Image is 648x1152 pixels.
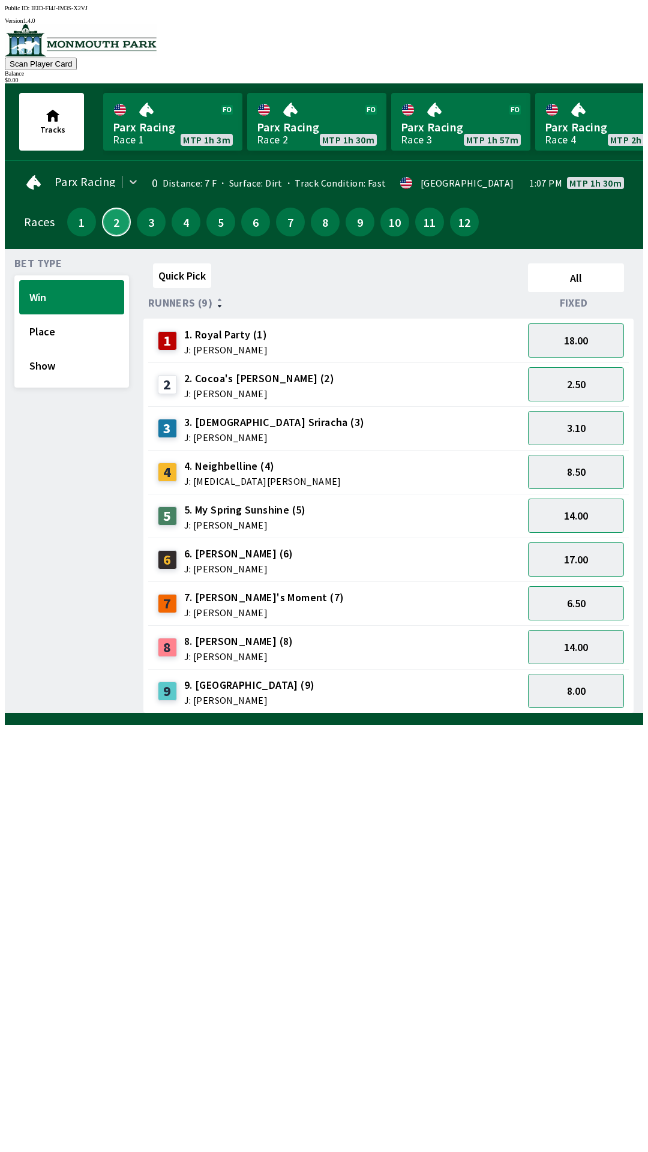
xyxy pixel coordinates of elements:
[184,476,341,486] span: J: [MEDICAL_DATA][PERSON_NAME]
[450,208,479,236] button: 12
[528,455,624,489] button: 8.50
[523,297,629,309] div: Fixed
[172,208,200,236] button: 4
[322,135,374,145] span: MTP 1h 30m
[113,119,233,135] span: Parx Racing
[158,419,177,438] div: 3
[564,334,588,347] span: 18.00
[148,178,158,188] div: 0
[567,377,586,391] span: 2.50
[19,314,124,349] button: Place
[19,93,84,151] button: Tracks
[29,290,114,304] span: Win
[184,327,268,343] span: 1. Royal Party (1)
[67,208,96,236] button: 1
[206,208,235,236] button: 5
[279,218,302,226] span: 7
[311,208,340,236] button: 8
[276,208,305,236] button: 7
[184,652,293,661] span: J: [PERSON_NAME]
[184,695,315,705] span: J: [PERSON_NAME]
[5,70,643,77] div: Balance
[528,411,624,445] button: 3.10
[40,124,65,135] span: Tracks
[528,674,624,708] button: 8.00
[158,682,177,701] div: 9
[19,349,124,383] button: Show
[244,218,267,226] span: 6
[257,135,288,145] div: Race 2
[184,546,293,562] span: 6. [PERSON_NAME] (6)
[349,218,371,226] span: 9
[209,218,232,226] span: 5
[383,218,406,226] span: 10
[184,371,334,386] span: 2. Cocoa's [PERSON_NAME] (2)
[217,177,283,189] span: Surface: Dirt
[257,119,377,135] span: Parx Racing
[466,135,518,145] span: MTP 1h 57m
[184,590,344,605] span: 7. [PERSON_NAME]'s Moment (7)
[528,542,624,577] button: 17.00
[19,280,124,314] button: Win
[158,375,177,394] div: 2
[184,433,365,442] span: J: [PERSON_NAME]
[158,331,177,350] div: 1
[184,502,306,518] span: 5. My Spring Sunshine (5)
[564,640,588,654] span: 14.00
[5,5,643,11] div: Public ID:
[401,135,432,145] div: Race 3
[158,463,177,482] div: 4
[175,218,197,226] span: 4
[29,325,114,338] span: Place
[528,499,624,533] button: 14.00
[158,506,177,526] div: 5
[158,638,177,657] div: 8
[184,520,306,530] span: J: [PERSON_NAME]
[184,345,268,355] span: J: [PERSON_NAME]
[391,93,530,151] a: Parx RacingRace 3MTP 1h 57m
[533,271,619,285] span: All
[184,608,344,617] span: J: [PERSON_NAME]
[31,5,88,11] span: IEID-FI4J-IM3S-X2VJ
[184,389,334,398] span: J: [PERSON_NAME]
[564,509,588,523] span: 14.00
[418,218,441,226] span: 11
[5,17,643,24] div: Version 1.4.0
[528,263,624,292] button: All
[380,208,409,236] button: 10
[528,367,624,401] button: 2.50
[24,217,55,227] div: Races
[70,218,93,226] span: 1
[415,208,444,236] button: 11
[148,297,523,309] div: Runners (9)
[137,208,166,236] button: 3
[5,58,77,70] button: Scan Player Card
[153,263,211,288] button: Quick Pick
[529,178,562,188] span: 1:07 PM
[314,218,337,226] span: 8
[158,594,177,613] div: 7
[247,93,386,151] a: Parx RacingRace 2MTP 1h 30m
[183,135,230,145] span: MTP 1h 3m
[29,359,114,373] span: Show
[113,135,144,145] div: Race 1
[184,564,293,574] span: J: [PERSON_NAME]
[528,323,624,358] button: 18.00
[401,119,521,135] span: Parx Racing
[158,550,177,569] div: 6
[55,177,116,187] span: Parx Racing
[567,421,586,435] span: 3.10
[453,218,476,226] span: 12
[545,135,576,145] div: Race 4
[5,24,157,56] img: venue logo
[528,630,624,664] button: 14.00
[158,269,206,283] span: Quick Pick
[421,178,514,188] div: [GEOGRAPHIC_DATA]
[184,634,293,649] span: 8. [PERSON_NAME] (8)
[567,465,586,479] span: 8.50
[560,298,588,308] span: Fixed
[184,458,341,474] span: 4. Neighbelline (4)
[140,218,163,226] span: 3
[14,259,62,268] span: Bet Type
[346,208,374,236] button: 9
